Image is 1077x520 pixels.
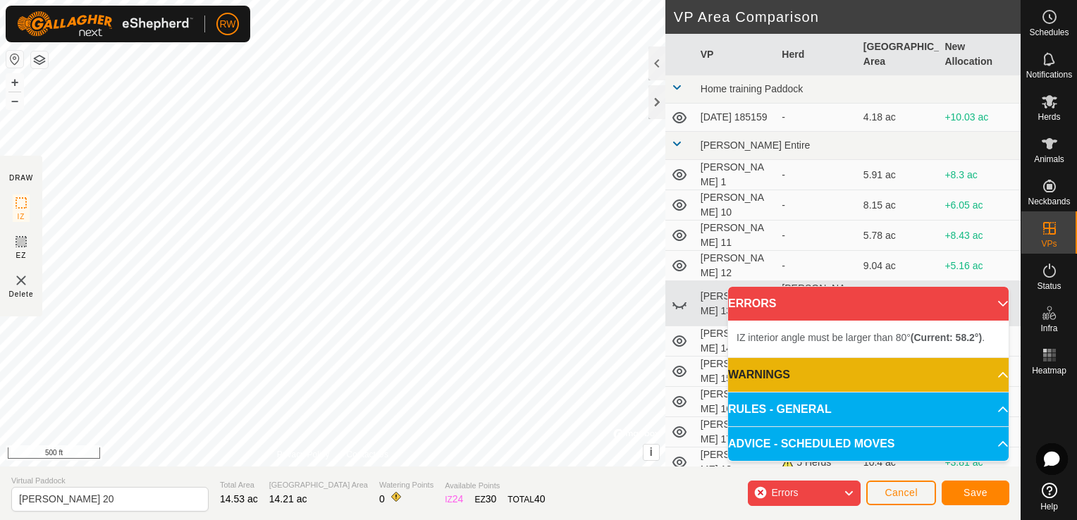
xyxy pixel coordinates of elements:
p-accordion-content: ERRORS [728,321,1009,357]
td: 10.4 ac [858,447,940,478]
div: 5 Herds [782,455,852,470]
td: 9.04 ac [858,251,940,281]
span: Errors [771,487,798,498]
button: i [644,445,659,460]
span: Notifications [1026,70,1072,79]
th: [GEOGRAPHIC_DATA] Area [858,34,940,75]
span: Infra [1040,324,1057,333]
td: [PERSON_NAME] 1 [695,160,777,190]
span: IZ interior angle must be larger than 80° . [737,332,985,343]
td: +4.94 ac [939,281,1021,326]
button: – [6,92,23,109]
span: Animals [1034,155,1064,163]
td: +10.03 ac [939,104,1021,132]
td: +3.81 ac [939,447,1021,478]
th: Herd [776,34,858,75]
span: IZ [18,211,25,222]
td: [PERSON_NAME] 13 [695,281,777,326]
button: Cancel [866,481,936,505]
div: DRAW [9,173,33,183]
div: TOTAL [507,492,545,507]
span: Total Area [220,479,258,491]
span: Neckbands [1028,197,1070,206]
span: Watering Points [379,479,433,491]
span: 14.53 ac [220,493,258,504]
td: [PERSON_NAME] 11 [695,221,777,251]
div: - [782,110,852,125]
a: Help [1021,477,1077,516]
button: Save [942,481,1009,505]
td: 5.91 ac [858,160,940,190]
span: 30 [486,493,497,504]
p-accordion-header: WARNINGS [728,358,1009,392]
a: Privacy Policy [277,448,330,461]
button: Reset Map [6,51,23,68]
span: WARNINGS [728,366,790,383]
span: [GEOGRAPHIC_DATA] Area [269,479,368,491]
img: Gallagher Logo [17,11,193,37]
span: Save [964,487,987,498]
span: VPs [1041,240,1057,248]
span: 24 [453,493,464,504]
td: [PERSON_NAME] 12 [695,251,777,281]
td: [PERSON_NAME] 14 [695,326,777,357]
span: [PERSON_NAME] Entire [701,140,811,151]
span: Cancel [885,487,918,498]
td: +6.05 ac [939,190,1021,221]
span: RW [219,17,235,32]
td: +8.3 ac [939,160,1021,190]
span: 40 [534,493,546,504]
div: EZ [474,492,496,507]
div: - [782,198,852,213]
b: (Current: 58.2°) [911,332,982,343]
span: Virtual Paddock [11,475,209,487]
td: +8.43 ac [939,221,1021,251]
span: Available Points [445,480,545,492]
span: EZ [16,250,27,261]
h2: VP Area Comparison [674,8,1021,25]
span: ADVICE - SCHEDULED MOVES [728,435,894,452]
td: 9.27 ac [858,281,940,326]
p-accordion-header: ADVICE - SCHEDULED MOVES [728,427,1009,461]
th: New Allocation [939,34,1021,75]
span: Status [1037,282,1061,290]
td: 5.78 ac [858,221,940,251]
td: [PERSON_NAME] 15 [695,357,777,387]
td: [PERSON_NAME] 17 [695,417,777,447]
td: [PERSON_NAME] 16 [695,387,777,417]
span: Help [1040,502,1058,511]
p-accordion-header: RULES - GENERAL [728,392,1009,426]
td: +5.16 ac [939,251,1021,281]
a: Contact Us [347,448,388,461]
td: [PERSON_NAME] 10 [695,190,777,221]
span: Heatmap [1032,366,1066,375]
img: VP [13,272,30,289]
div: - [782,259,852,273]
span: Schedules [1029,28,1069,37]
span: 0 [379,493,385,504]
span: 14.21 ac [269,493,307,504]
button: Map Layers [31,51,48,68]
span: Home training Paddock [701,83,804,94]
div: - [782,228,852,243]
div: - [782,168,852,182]
span: Herds [1038,113,1060,121]
td: [PERSON_NAME] 18 [695,447,777,478]
th: VP [695,34,777,75]
p-accordion-header: ERRORS [728,287,1009,321]
button: + [6,74,23,91]
td: [DATE] 185159 [695,104,777,132]
span: RULES - GENERAL [728,401,832,418]
span: i [650,446,653,458]
div: [PERSON_NAME]'s 2024 Heifers [782,281,852,326]
div: IZ [445,492,463,507]
span: Delete [9,289,34,299]
span: ERRORS [728,295,776,312]
td: 8.15 ac [858,190,940,221]
td: 4.18 ac [858,104,940,132]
